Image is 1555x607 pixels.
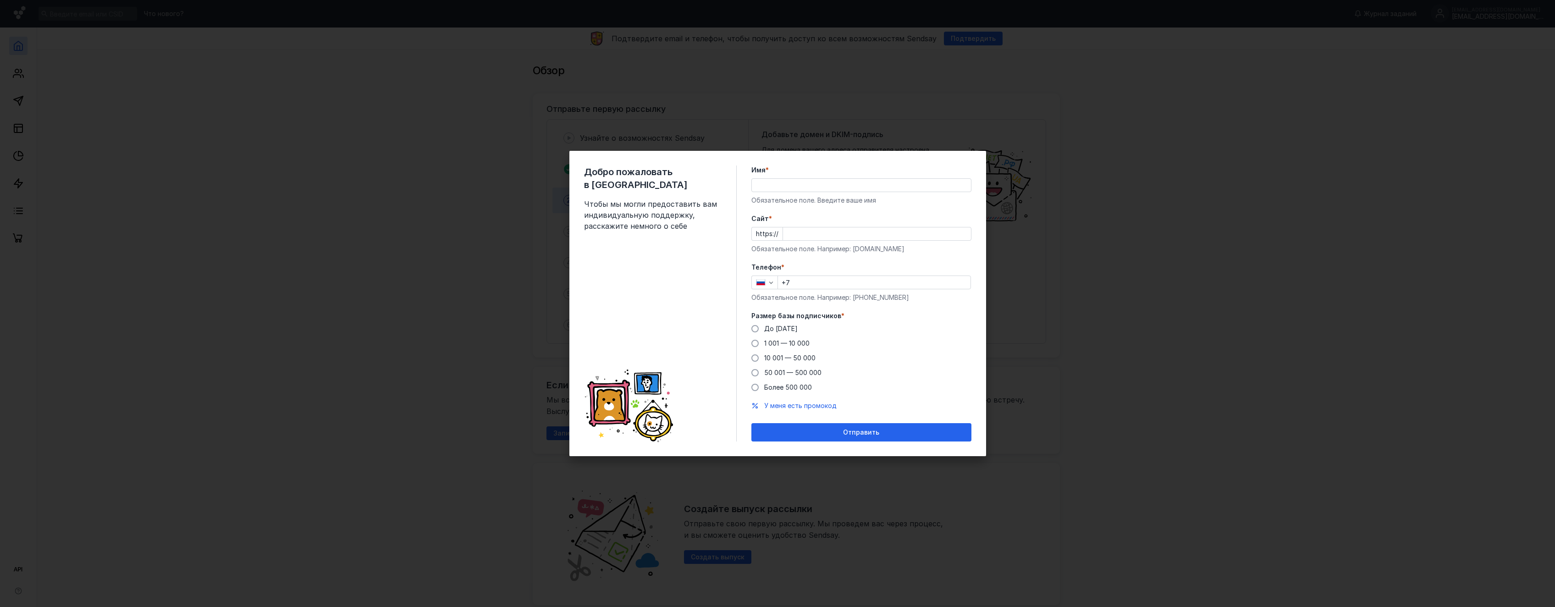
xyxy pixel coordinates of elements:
[751,196,971,205] div: Обязательное поле. Введите ваше имя
[751,263,781,272] span: Телефон
[751,214,769,223] span: Cайт
[751,293,971,302] div: Обязательное поле. Например: [PHONE_NUMBER]
[764,369,822,376] span: 50 001 — 500 000
[751,244,971,254] div: Обязательное поле. Например: [DOMAIN_NAME]
[584,199,722,232] span: Чтобы мы могли предоставить вам индивидуальную поддержку, расскажите немного о себе
[751,166,766,175] span: Имя
[764,325,798,332] span: До [DATE]
[751,311,841,320] span: Размер базы подписчиков
[764,354,816,362] span: 10 001 — 50 000
[764,383,812,391] span: Более 500 000
[764,402,837,409] span: У меня есть промокод
[764,401,837,410] button: У меня есть промокод
[764,339,810,347] span: 1 001 — 10 000
[584,166,722,191] span: Добро пожаловать в [GEOGRAPHIC_DATA]
[843,429,879,436] span: Отправить
[751,423,971,441] button: Отправить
